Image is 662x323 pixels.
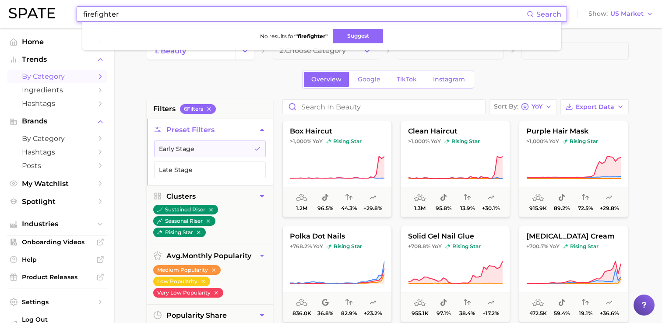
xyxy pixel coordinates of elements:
[432,243,442,250] span: YoY
[445,244,451,249] img: rising star
[549,243,560,250] span: YoY
[180,104,216,114] button: 6Filters
[345,193,352,203] span: popularity convergence: Medium Convergence
[157,207,162,212] img: sustained riser
[526,243,548,249] span: +700.7%
[22,148,92,156] span: Hashtags
[431,138,441,145] span: YoY
[563,244,568,249] img: rising star
[401,121,510,217] button: clean haircut>1,000% YoYrising starrising star1.3m95.8%13.9%+30.1%
[369,298,376,308] span: popularity predicted growth: Uncertain
[408,243,430,249] span: +708.8%
[487,193,494,203] span: popularity predicted growth: Uncertain
[153,216,215,226] button: seasonal riser
[436,205,451,211] span: 95.8%
[327,243,362,250] span: rising star
[482,205,500,211] span: +30.1%
[7,83,107,97] a: Ingredients
[554,310,570,316] span: 59.4%
[610,11,644,16] span: US Market
[558,298,565,308] span: popularity share: TikTok
[582,193,589,203] span: popularity convergence: High Convergence
[22,161,92,170] span: Posts
[272,42,379,60] button: 2.Choose Category
[290,138,311,144] span: >1,000%
[322,193,329,203] span: popularity share: TikTok
[7,132,107,145] a: by Category
[7,218,107,231] button: Industries
[304,72,349,87] a: Overview
[7,235,107,249] a: Onboarding Videos
[153,228,206,237] button: rising star
[82,7,527,21] input: Search here for a brand, industry, or ingredient
[586,8,655,20] button: ShowUS Market
[532,298,544,308] span: average monthly popularity: Low Popularity
[408,138,430,144] span: >1,000%
[22,238,92,246] span: Onboarding Videos
[7,295,107,309] a: Settings
[22,72,92,81] span: by Category
[283,232,391,240] span: polka dot nails
[563,243,599,250] span: rising star
[7,145,107,159] a: Hashtags
[22,197,92,206] span: Spotlight
[260,33,327,39] span: No results for
[440,193,447,203] span: popularity share: TikTok
[563,138,598,145] span: rising star
[282,226,392,322] button: polka dot nails+768.2% YoYrising starrising star836.0k36.8%82.9%+23.2%
[290,243,312,249] span: +768.2%
[22,56,92,63] span: Trends
[313,138,323,145] span: YoY
[350,72,388,87] a: Google
[549,138,559,145] span: YoY
[7,70,107,83] a: by Category
[147,119,273,140] button: Preset Filters
[7,270,107,284] a: Product Releases
[389,72,424,87] a: TikTok
[600,205,619,211] span: +29.8%
[444,138,480,145] span: rising star
[313,243,323,250] span: YoY
[519,226,628,322] button: [MEDICAL_DATA] cream+700.7% YoYrising starrising star472.5k59.4%19.1%+36.6%
[153,277,210,286] button: Low Popularity
[279,47,346,55] span: 2. Choose Category
[296,193,307,203] span: average monthly popularity: Medium Popularity
[606,298,613,308] span: popularity predicted growth: Likely
[464,298,471,308] span: popularity convergence: Low Convergence
[22,86,92,94] span: Ingredients
[414,193,426,203] span: average monthly popularity: Medium Popularity
[153,104,176,114] span: filters
[341,310,357,316] span: 82.9%
[7,195,107,208] a: Spotlight
[296,33,327,39] strong: " firefighter "
[437,310,451,316] span: 97.1%
[147,186,273,207] button: Clusters
[412,310,429,316] span: 955.1k
[153,288,223,298] button: Very Low Popularity
[489,99,557,114] button: Sort ByYoY
[327,244,332,249] img: rising star
[588,11,608,16] span: Show
[529,205,547,211] span: 915.9k
[7,177,107,190] a: My Watchlist
[22,273,92,281] span: Product Releases
[487,298,494,308] span: popularity predicted growth: Uncertain
[363,205,382,211] span: +29.8%
[296,298,307,308] span: average monthly popularity: Medium Popularity
[532,193,544,203] span: average monthly popularity: Medium Popularity
[358,76,380,83] span: Google
[283,127,391,135] span: box haircut
[22,134,92,143] span: by Category
[7,35,107,49] a: Home
[22,256,92,263] span: Help
[322,298,329,308] span: popularity share: Google
[166,252,251,260] span: monthly popularity
[166,126,215,134] span: Preset Filters
[22,220,92,228] span: Industries
[283,100,485,114] input: Search in beauty
[558,193,565,203] span: popularity share: TikTok
[426,72,472,87] a: Instagram
[317,310,333,316] span: 36.8%
[582,298,589,308] span: popularity convergence: Very Low Convergence
[9,8,55,18] img: SPATE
